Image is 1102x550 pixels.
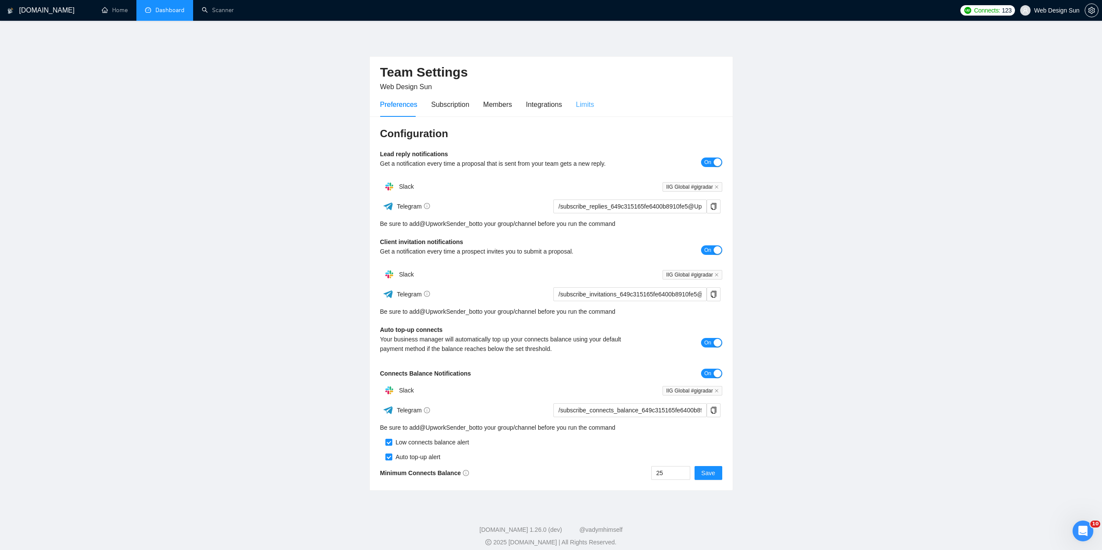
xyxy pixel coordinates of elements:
div: Be sure to add to your group/channel before you run the command [380,307,722,316]
span: Save [701,468,715,478]
span: Slack [399,271,414,278]
span: On [704,245,711,255]
div: Auto top-up alert [392,452,441,462]
img: ww3wtPAAAAAElFTkSuQmCC [383,201,394,212]
div: Be sure to add to your group/channel before you run the command [380,423,722,432]
span: On [704,369,711,378]
span: 123 [1002,6,1012,15]
img: ww3wtPAAAAAElFTkSuQmCC [383,405,394,415]
a: dashboardDashboard [145,6,184,14]
img: hpQkSZIkSZIkSZIkSZIkSZIkSZIkSZIkSZIkSZIkSZIkSZIkSZIkSZIkSZIkSZIkSZIkSZIkSZIkSZIkSZIkSZIkSZIkSZIkS... [381,178,398,195]
button: copy [707,287,721,301]
div: Preferences [380,99,417,110]
span: setting [1085,7,1098,14]
button: copy [707,403,721,417]
button: copy [707,199,721,213]
span: Web Design Sun [380,83,432,90]
span: copy [707,407,720,414]
b: Auto top-up connects [380,326,443,333]
div: Members [483,99,512,110]
a: @vadymhimself [579,526,623,533]
div: Limits [576,99,594,110]
div: Subscription [431,99,469,110]
img: logo [7,4,13,18]
a: setting [1085,7,1099,14]
span: 10 [1090,521,1100,527]
span: close [714,185,719,189]
span: Connects: [974,6,1000,15]
a: searchScanner [202,6,234,14]
div: Your business manager will automatically top up your connects balance using your default payment ... [380,335,637,354]
div: Integrations [526,99,562,110]
span: Slack [399,183,414,190]
b: Client invitation notifications [380,238,463,245]
span: Telegram [397,407,430,414]
a: [DOMAIN_NAME] 1.26.0 (dev) [479,526,562,533]
span: Telegram [397,291,430,298]
h3: Configuration [380,127,722,141]
div: Low connects balance alert [392,437,469,447]
span: info-circle [424,407,430,413]
span: IIG Global #gigradar [662,270,722,280]
span: user [1022,7,1028,13]
h2: Team Settings [380,64,722,81]
span: info-circle [463,470,469,476]
span: copyright [485,539,491,545]
b: Lead reply notifications [380,151,448,158]
img: ww3wtPAAAAAElFTkSuQmCC [383,289,394,299]
div: Get a notification every time a proposal that is sent from your team gets a new reply. [380,159,637,168]
div: 2025 [DOMAIN_NAME] | All Rights Reserved. [7,538,1095,547]
span: close [714,273,719,277]
b: Minimum Connects Balance [380,470,469,476]
iframe: Intercom live chat [1073,521,1093,541]
b: Connects Balance Notifications [380,370,471,377]
span: On [704,158,711,167]
span: info-circle [424,203,430,209]
span: IIG Global #gigradar [662,182,722,192]
img: hpQkSZIkSZIkSZIkSZIkSZIkSZIkSZIkSZIkSZIkSZIkSZIkSZIkSZIkSZIkSZIkSZIkSZIkSZIkSZIkSZIkSZIkSZIkSZIkS... [381,382,398,399]
img: hpQkSZIkSZIkSZIkSZIkSZIkSZIkSZIkSZIkSZIkSZIkSZIkSZIkSZIkSZIkSZIkSZIkSZIkSZIkSZIkSZIkSZIkSZIkSZIkS... [381,266,398,283]
span: copy [707,203,720,210]
div: Be sure to add to your group/channel before you run the command [380,219,722,228]
a: @UpworkSender_bot [420,423,478,432]
span: copy [707,291,720,298]
span: Slack [399,387,414,394]
span: On [704,338,711,347]
button: Save [695,466,722,480]
img: upwork-logo.png [964,7,971,14]
div: Get a notification every time a prospect invites you to submit a proposal. [380,247,637,256]
a: @UpworkSender_bot [420,307,478,316]
span: close [714,389,719,393]
span: IIG Global #gigradar [662,386,722,396]
a: homeHome [102,6,128,14]
a: @UpworkSender_bot [420,219,478,228]
span: info-circle [424,291,430,297]
button: setting [1085,3,1099,17]
span: Telegram [397,203,430,210]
